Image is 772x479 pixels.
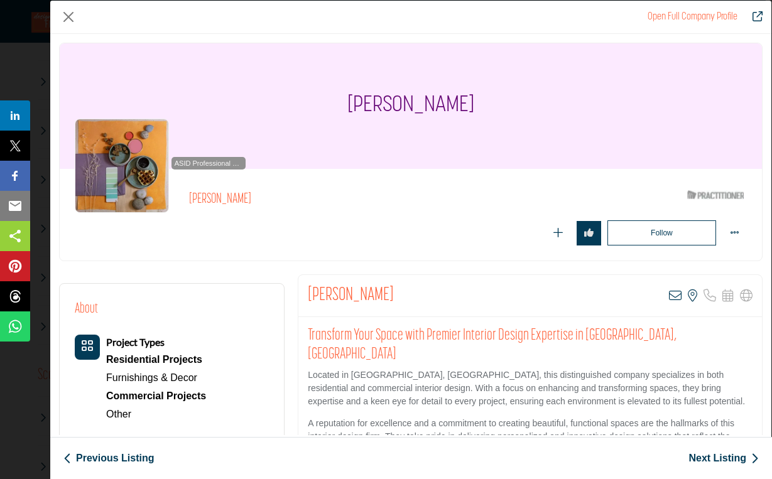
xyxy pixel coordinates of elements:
h2: Linda Burke [308,284,394,307]
a: Commercial Projects [106,387,206,406]
h2: Transform Your Space with Premier Interior Design Expertise in [GEOGRAPHIC_DATA], [GEOGRAPHIC_DATA] [308,326,753,364]
img: ASID Qualified Practitioners [687,187,744,203]
h2: About [75,299,98,320]
h2: [PERSON_NAME] [189,191,535,208]
span: ASID Professional Practitioner [174,158,243,169]
div: Involve the design, construction, or renovation of spaces used for business purposes such as offi... [106,387,206,406]
p: Located in [GEOGRAPHIC_DATA], [GEOGRAPHIC_DATA], this distinguished company specializes in both r... [308,369,753,408]
button: More Options [722,221,747,245]
a: Redirect to linda-burke [744,9,763,24]
b: Project Types [106,336,165,348]
a: Next Listing [688,451,759,466]
div: Types of projects range from simple residential renovations to highly complex commercial initiati... [106,350,206,369]
a: Previous Listing [63,451,154,466]
a: Redirect to linda-burke [648,12,737,22]
a: Other [106,409,131,419]
p: A reputation for excellence and a commitment to creating beautiful, functional spaces are the hal... [308,417,753,456]
a: Residential Projects [106,350,206,369]
button: Redirect to login [607,220,716,245]
button: Redirect to login page [577,221,601,245]
button: Category Icon [75,335,100,360]
button: Redirect to login page [546,221,570,245]
a: Project Types [106,337,165,348]
button: Close [59,8,78,26]
h1: [PERSON_NAME] [347,43,474,169]
img: linda-burke logo [75,119,169,213]
a: Furnishings & Decor [106,372,197,383]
